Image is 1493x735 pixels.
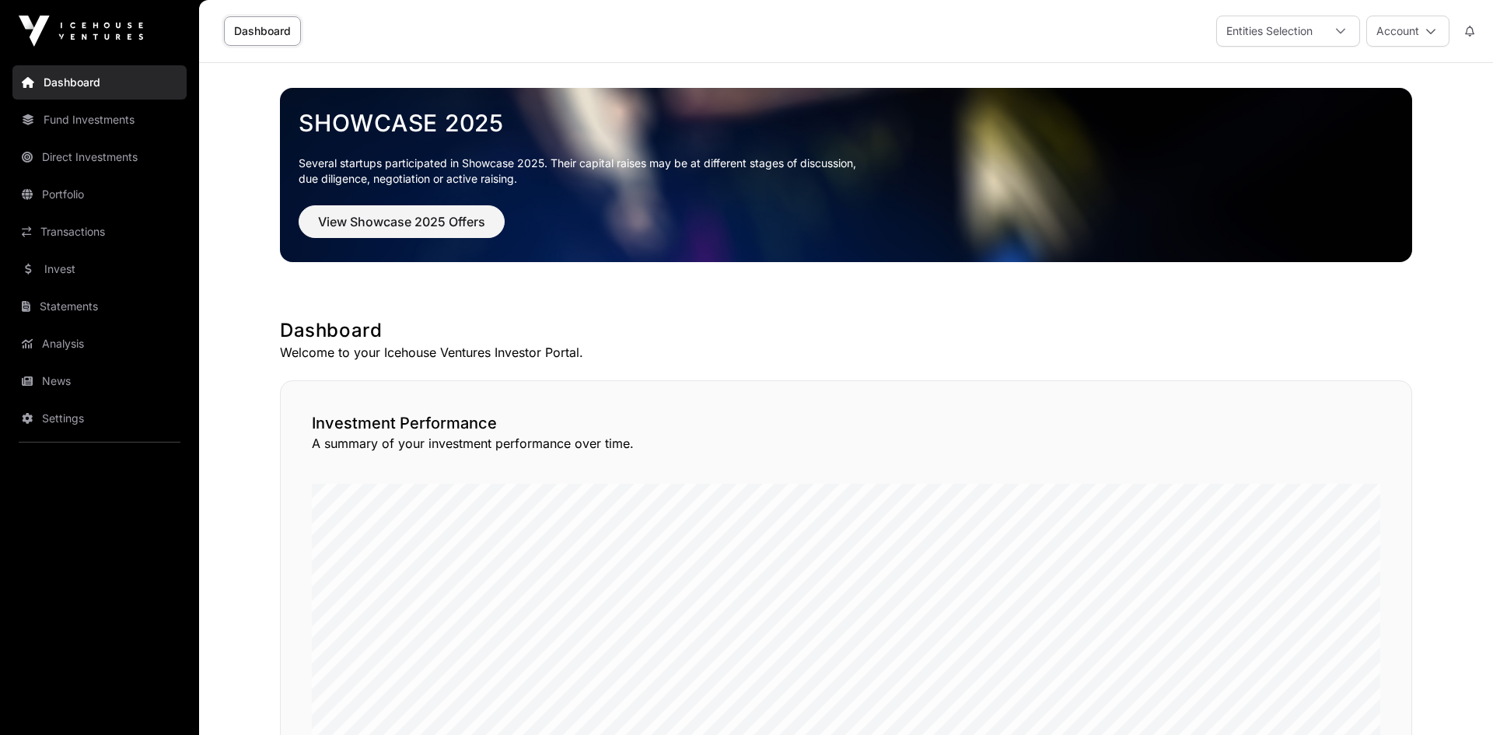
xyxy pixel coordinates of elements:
p: A summary of your investment performance over time. [312,434,1380,453]
img: Showcase 2025 [280,88,1412,262]
a: Fund Investments [12,103,187,137]
a: News [12,364,187,398]
a: Dashboard [224,16,301,46]
p: Welcome to your Icehouse Ventures Investor Portal. [280,343,1412,362]
img: Icehouse Ventures Logo [19,16,143,47]
a: View Showcase 2025 Offers [299,221,505,236]
a: Showcase 2025 [299,109,1393,137]
a: Direct Investments [12,140,187,174]
div: Entities Selection [1217,16,1322,46]
h1: Dashboard [280,318,1412,343]
button: Account [1366,16,1449,47]
button: View Showcase 2025 Offers [299,205,505,238]
a: Settings [12,401,187,436]
a: Transactions [12,215,187,249]
span: View Showcase 2025 Offers [318,212,485,231]
a: Invest [12,252,187,286]
a: Portfolio [12,177,187,212]
p: Several startups participated in Showcase 2025. Their capital raises may be at different stages o... [299,156,1393,187]
a: Statements [12,289,187,324]
h2: Investment Performance [312,412,1380,434]
a: Dashboard [12,65,187,100]
a: Analysis [12,327,187,361]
